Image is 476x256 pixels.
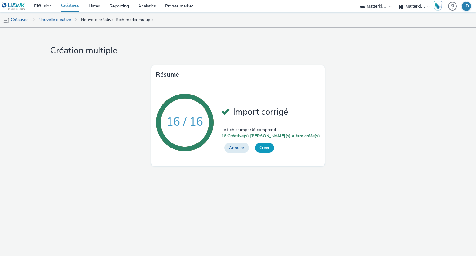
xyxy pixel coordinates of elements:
[433,1,443,11] img: Hawk Academy
[3,17,9,23] img: mobile
[221,127,320,133] span: Le fichier importé comprend :
[167,114,203,129] text: 16 / 16
[433,1,445,11] a: Hawk Academy
[156,70,179,79] h3: Résumé
[464,2,469,11] div: JD
[2,2,25,10] img: undefined Logo
[224,143,249,153] button: Annuler
[221,133,320,139] span: 16 Créative(s) [PERSON_NAME](s) a être créée(s)
[48,45,429,57] h1: Création multiple
[35,12,74,27] a: Nouvelle créative
[78,12,156,27] a: Nouvelle créative: Rich media multiple
[233,106,288,118] span: Import corrigé
[255,143,274,153] button: Créer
